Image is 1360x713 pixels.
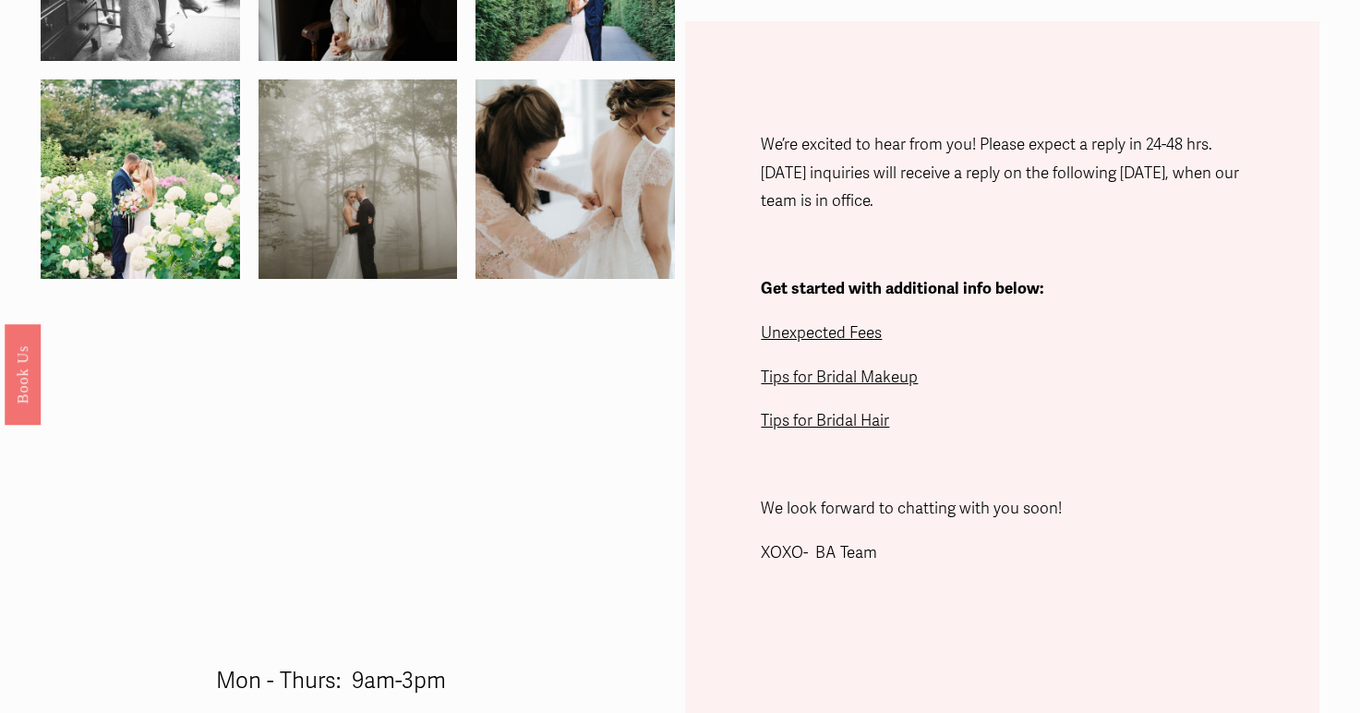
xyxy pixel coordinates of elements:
[761,368,918,387] a: Tips for Bridal Makeup
[761,539,1243,568] p: XOXO- BA Team
[209,79,508,279] img: a&b-249.jpg
[426,79,725,279] img: ASW-178.jpg
[761,131,1243,216] p: We’re excited to hear from you! Please expect a reply in 24-48 hrs. [DATE] inquiries will receive...
[5,324,41,425] a: Book Us
[761,411,889,430] a: Tips for Bridal Hair
[41,47,240,312] img: 14305484_1259623107382072_1992716122685880553_o.jpg
[761,279,1044,298] strong: Get started with additional info below:
[761,323,882,343] a: Unexpected Fees
[216,668,446,695] span: Mon - Thurs: 9am-3pm
[761,495,1243,524] p: We look forward to chatting with you soon!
